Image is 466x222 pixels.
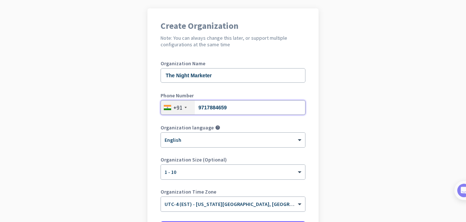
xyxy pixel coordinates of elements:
h2: Note: You can always change this later, or support multiple configurations at the same time [161,35,305,48]
h1: Create Organization [161,22,305,30]
label: Phone Number [161,93,305,98]
div: +91 [173,104,182,111]
label: Organization language [161,125,214,130]
label: Organization Time Zone [161,189,305,194]
label: Organization Name [161,61,305,66]
label: Organization Size (Optional) [161,157,305,162]
input: What is the name of your organization? [161,68,305,83]
input: 74104 10123 [161,100,305,115]
i: help [215,125,220,130]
